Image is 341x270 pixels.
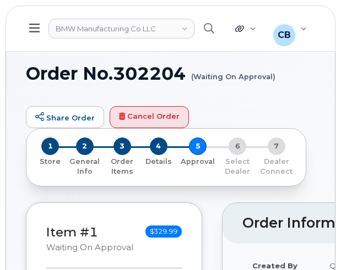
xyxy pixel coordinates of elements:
[41,137,59,155] span: 1
[26,64,315,83] h1: Order No.302204
[145,157,172,167] p: Details
[113,137,131,155] span: 3
[140,155,177,167] a: 4 Details
[76,137,94,155] span: 2
[104,155,140,177] a: 3 Order Items
[35,155,65,167] a: 1 Store
[40,157,61,167] p: Store
[26,106,104,128] a: Share Order
[69,157,100,177] p: General Info
[110,106,189,128] a: Cancel Order
[145,225,182,238] span: $329.99
[46,224,98,240] a: Item #1
[46,243,133,252] small: Waiting On Approval
[65,155,104,177] a: 2 General Info
[109,157,136,177] p: Order Items
[252,261,297,270] strong: Created By
[191,64,275,81] small: (Waiting On Approval)
[150,137,167,155] span: 4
